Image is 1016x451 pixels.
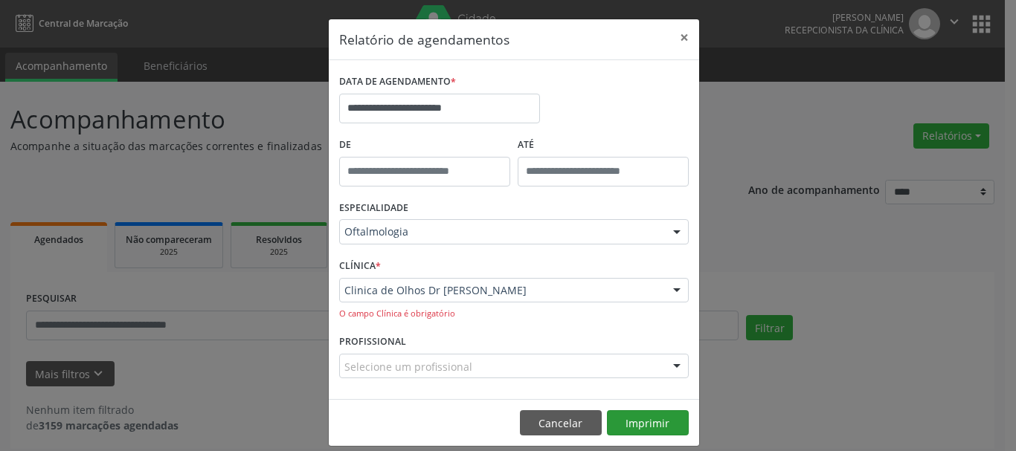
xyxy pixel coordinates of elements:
label: PROFISSIONAL [339,331,406,354]
span: Oftalmologia [344,224,658,239]
label: De [339,134,510,157]
label: DATA DE AGENDAMENTO [339,71,456,94]
span: Clinica de Olhos Dr [PERSON_NAME] [344,283,658,298]
button: Imprimir [607,410,689,435]
button: Close [669,19,699,56]
label: ATÉ [518,134,689,157]
h5: Relatório de agendamentos [339,30,509,49]
button: Cancelar [520,410,602,435]
label: CLÍNICA [339,255,381,278]
div: O campo Clínica é obrigatório [339,308,689,320]
label: ESPECIALIDADE [339,197,408,220]
span: Selecione um profissional [344,359,472,374]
